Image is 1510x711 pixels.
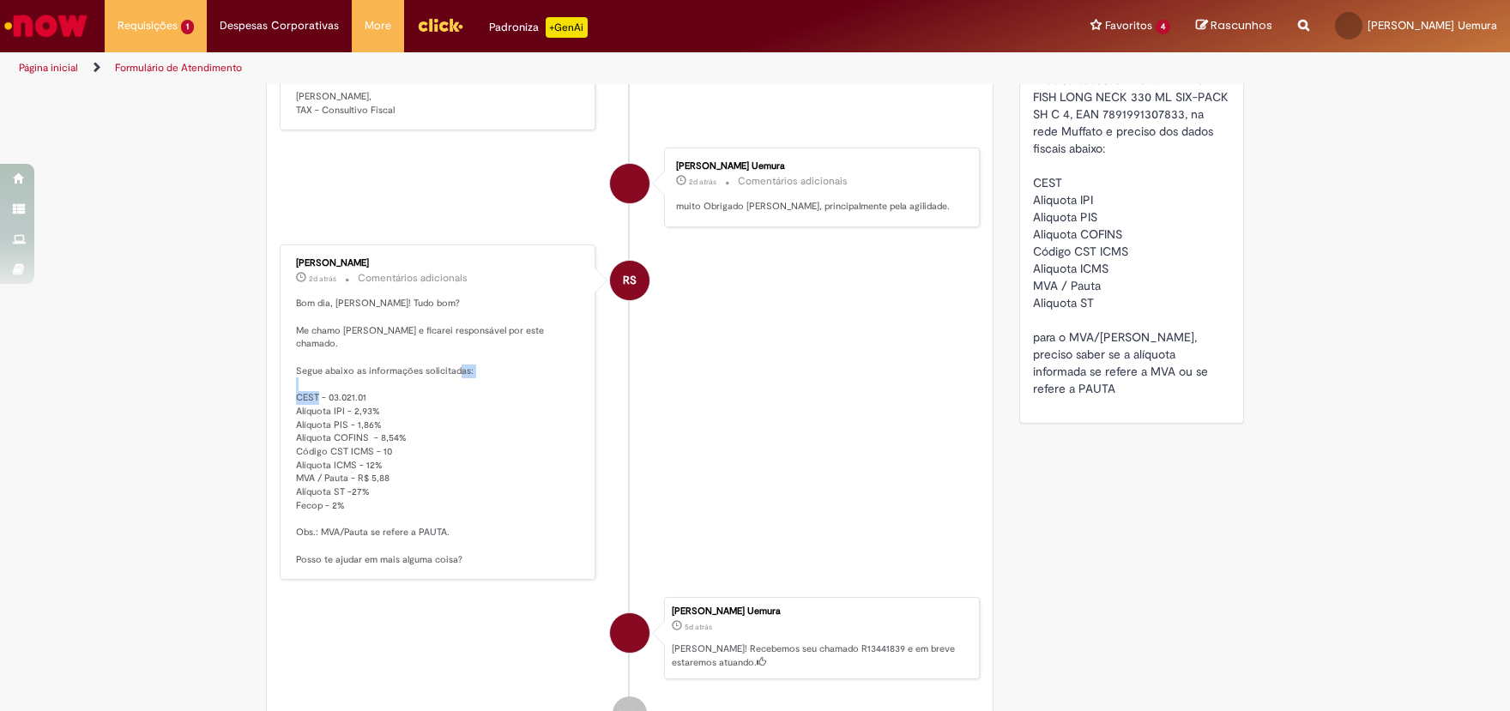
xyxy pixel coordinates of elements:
[115,61,242,75] a: Formulário de Atendimento
[1211,17,1272,33] span: Rascunhos
[13,52,994,84] ul: Trilhas de página
[1156,20,1170,34] span: 4
[118,17,178,34] span: Requisições
[676,200,962,214] p: muito Obrigado [PERSON_NAME], principalmente pela agilidade.
[676,161,962,172] div: [PERSON_NAME] Uemura
[1033,72,1232,396] span: Preciso cadastrar o SKU FLYING FISH LONG NECK 330 ML SIX-PACK SH C 4, EAN 7891991307833, na rede ...
[296,297,582,566] p: Bom dia, [PERSON_NAME]! Tudo bom? Me chamo [PERSON_NAME] e ficarei responsável por este chamado. ...
[685,622,712,632] time: 23/08/2025 11:19:00
[296,258,582,268] div: [PERSON_NAME]
[672,606,970,617] div: [PERSON_NAME] Uemura
[309,274,336,284] span: 2d atrás
[610,261,649,300] div: Rafael SoaresDaSilva
[365,17,391,34] span: More
[280,597,980,679] li: Fernando Icamu Uemura
[1196,18,1272,34] a: Rascunhos
[610,613,649,653] div: Fernando Icamu Uemura
[181,20,194,34] span: 1
[309,274,336,284] time: 26/08/2025 09:22:08
[19,61,78,75] a: Página inicial
[546,17,588,38] p: +GenAi
[685,622,712,632] span: 5d atrás
[417,12,463,38] img: click_logo_yellow_360x200.png
[689,177,716,187] span: 2d atrás
[1368,18,1497,33] span: [PERSON_NAME] Uemura
[358,271,468,286] small: Comentários adicionais
[1105,17,1152,34] span: Favoritos
[689,177,716,187] time: 26/08/2025 11:24:40
[623,260,637,301] span: RS
[738,174,848,189] small: Comentários adicionais
[489,17,588,38] div: Padroniza
[220,17,339,34] span: Despesas Corporativas
[610,164,649,203] div: Fernando Icamu Uemura
[2,9,90,43] img: ServiceNow
[672,642,970,669] p: [PERSON_NAME]! Recebemos seu chamado R13441839 e em breve estaremos atuando.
